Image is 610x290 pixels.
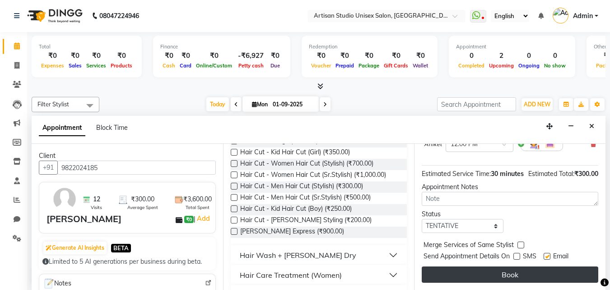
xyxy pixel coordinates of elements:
[422,170,491,178] span: Estimated Service Time:
[131,195,154,204] span: ₹300.00
[542,51,568,61] div: 0
[545,138,555,149] img: Interior.png
[240,193,371,204] span: Hair Cut - Men Hair Cut (Sr.Stylish) (₹500.00)
[66,62,84,69] span: Sales
[333,62,356,69] span: Prepaid
[240,159,373,170] span: Hair Cut - Women Hair Cut (Stylish) (₹700.00)
[23,3,85,29] img: logo
[206,97,229,111] span: Today
[240,250,356,261] div: Hair Wash + [PERSON_NAME] Dry
[183,195,212,204] span: ₹3,600.00
[234,51,267,61] div: -₹6,927
[234,267,404,283] button: Hair Care Treatment (Women)
[437,97,516,111] input: Search Appointment
[186,204,210,211] span: Total Spent
[160,62,177,69] span: Cash
[194,213,211,224] span: |
[108,62,135,69] span: Products
[184,216,194,223] span: ₹0
[573,11,593,21] span: Admin
[422,266,598,283] button: Book
[333,51,356,61] div: ₹0
[422,182,598,192] div: Appointment Notes
[177,62,194,69] span: Card
[240,147,350,159] span: Hair Cut - Kid Hair Cut (Girl) (₹350.00)
[528,170,574,178] span: Estimated Total:
[234,247,404,263] button: Hair Wash + [PERSON_NAME] Dry
[524,101,550,108] span: ADD NEW
[528,138,539,149] img: Hairdresser.png
[99,3,139,29] b: 08047224946
[356,51,382,61] div: ₹0
[93,195,100,204] span: 12
[309,51,333,61] div: ₹0
[309,62,333,69] span: Voucher
[267,51,283,61] div: ₹0
[39,43,135,51] div: Total
[240,181,363,193] span: Hair Cut - Men Hair Cut (Stylish) (₹300.00)
[456,51,487,61] div: 0
[410,51,430,61] div: ₹0
[574,170,598,178] span: ₹300.00
[39,51,66,61] div: ₹0
[91,204,102,211] span: Visits
[39,62,66,69] span: Expenses
[424,252,510,263] span: Send Appointment Details On
[516,62,542,69] span: Ongoing
[382,51,410,61] div: ₹0
[553,8,568,24] img: Admin
[177,51,194,61] div: ₹0
[424,140,442,149] span: Aniket
[37,100,69,108] span: Filter Stylist
[43,242,107,254] button: Generate AI Insights
[309,43,430,51] div: Redemption
[160,43,283,51] div: Finance
[356,62,382,69] span: Package
[236,62,266,69] span: Petty cash
[382,62,410,69] span: Gift Cards
[194,62,234,69] span: Online/Custom
[456,62,487,69] span: Completed
[43,278,71,290] span: Notes
[410,62,430,69] span: Wallet
[111,244,131,252] span: BETA
[127,204,158,211] span: Average Spent
[422,209,503,219] div: Status
[57,161,216,175] input: Search by Name/Mobile/Email/Code
[51,186,78,212] img: avatar
[39,120,85,136] span: Appointment
[240,170,386,181] span: Hair Cut - Women Hair Cut (Sr.Stylish) (₹1,000.00)
[108,51,135,61] div: ₹0
[240,204,352,215] span: Hair Cut - Kid Hair Cut (Boy) (₹250.00)
[42,257,212,266] div: Limited to 5 AI generations per business during beta.
[47,212,121,226] div: [PERSON_NAME]
[585,119,598,133] button: Close
[84,62,108,69] span: Services
[160,51,177,61] div: ₹0
[240,270,342,280] div: Hair Care Treatment (Women)
[84,51,108,61] div: ₹0
[268,62,282,69] span: Due
[194,51,234,61] div: ₹0
[240,215,372,227] span: Hair Cut - [PERSON_NAME] Styling (₹200.00)
[516,51,542,61] div: 0
[96,124,128,132] span: Block Time
[491,170,524,178] span: 30 minutes
[522,98,553,111] button: ADD NEW
[542,62,568,69] span: No show
[553,252,568,263] span: Email
[487,51,516,61] div: 2
[39,151,216,161] div: Client
[487,62,516,69] span: Upcoming
[250,101,270,108] span: Mon
[196,213,211,224] a: Add
[240,227,344,238] span: [PERSON_NAME] Express (₹900.00)
[424,240,514,252] span: Merge Services of Same Stylist
[66,51,84,61] div: ₹0
[456,43,568,51] div: Appointment
[39,161,58,175] button: +91
[270,98,315,111] input: 2025-09-01
[523,252,536,263] span: SMS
